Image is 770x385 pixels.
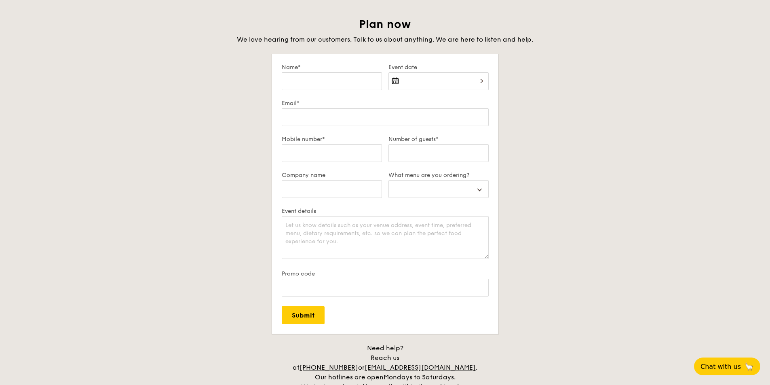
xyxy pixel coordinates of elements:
[282,216,489,259] textarea: Let us know details such as your venue address, event time, preferred menu, dietary requirements,...
[388,136,489,143] label: Number of guests*
[282,136,382,143] label: Mobile number*
[282,208,489,215] label: Event details
[237,36,533,43] span: We love hearing from our customers. Talk to us about anything. We are here to listen and help.
[282,100,489,107] label: Email*
[384,373,456,381] span: Mondays to Saturdays.
[388,172,489,179] label: What menu are you ordering?
[282,172,382,179] label: Company name
[744,362,754,371] span: 🦙
[359,17,411,31] span: Plan now
[282,306,325,324] input: Submit
[282,270,489,277] label: Promo code
[694,358,760,375] button: Chat with us🦙
[365,364,476,371] a: [EMAIL_ADDRESS][DOMAIN_NAME]
[300,364,358,371] a: [PHONE_NUMBER]
[700,363,741,370] span: Chat with us
[388,64,489,71] label: Event date
[282,64,382,71] label: Name*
